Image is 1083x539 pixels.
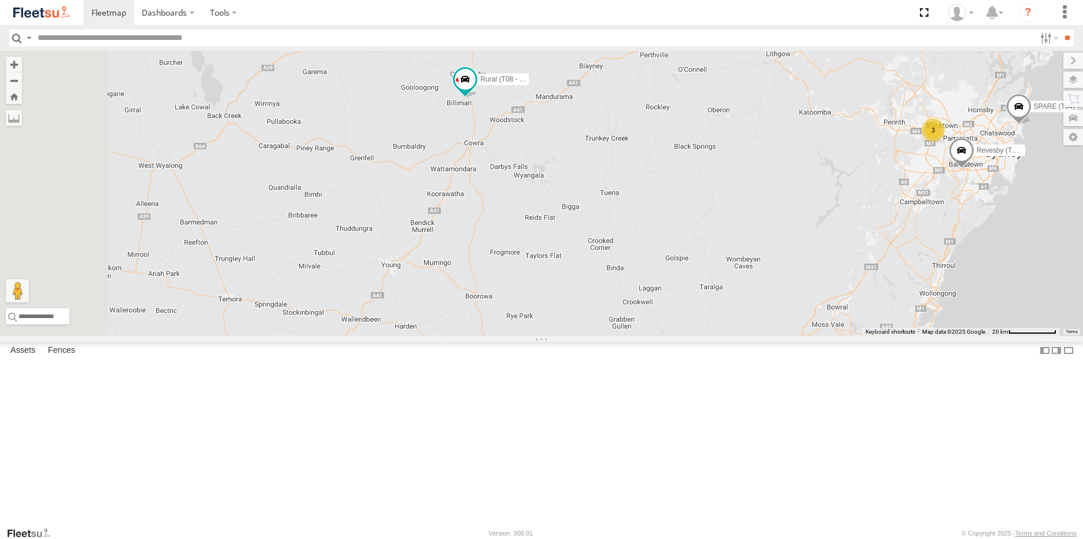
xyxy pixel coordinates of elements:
a: Terms and Conditions [1015,530,1077,537]
label: Search Query [24,29,34,46]
img: fleetsu-logo-horizontal.svg [12,5,72,20]
div: 3 [922,119,945,142]
div: © Copyright 2025 - [962,530,1077,537]
span: 20 km [992,328,1008,335]
label: Measure [6,110,22,126]
button: Keyboard shortcuts [865,328,915,336]
span: SPARE (T04) [1034,102,1075,110]
a: Terms (opens in new tab) [1066,330,1078,334]
a: Visit our Website [6,527,60,539]
label: Dock Summary Table to the Left [1039,342,1051,359]
button: Zoom Home [6,88,22,104]
span: Rural (T08 - [PERSON_NAME]) [480,75,579,83]
span: Map data ©2025 Google [922,328,985,335]
label: Assets [5,342,41,359]
div: Version: 308.01 [489,530,533,537]
button: Map Scale: 20 km per 79 pixels [989,328,1060,336]
label: Map Settings [1063,129,1083,145]
label: Hide Summary Table [1063,342,1074,359]
label: Search Filter Options [1036,29,1060,46]
button: Zoom in [6,57,22,72]
div: Matt Smith [944,4,978,21]
button: Drag Pegman onto the map to open Street View [6,279,29,302]
label: Dock Summary Table to the Right [1051,342,1062,359]
i: ? [1019,3,1037,22]
label: Fences [42,342,81,359]
button: Zoom out [6,72,22,88]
